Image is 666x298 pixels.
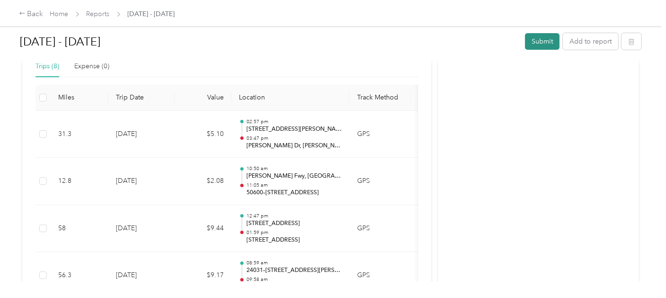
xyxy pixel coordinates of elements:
p: 50600–[STREET_ADDRESS] [246,189,342,197]
iframe: Everlance-gr Chat Button Frame [613,245,666,298]
td: GPS [350,158,411,205]
td: [DATE] [108,205,175,253]
th: Trip Date [108,85,175,111]
p: [STREET_ADDRESS][PERSON_NAME] [246,125,342,134]
td: GPS [350,111,411,158]
td: [DATE] [108,111,175,158]
td: Globus [411,158,482,205]
p: 09:58 am [246,276,342,283]
a: Reports [87,10,110,18]
p: [STREET_ADDRESS] [246,219,342,228]
a: Home [50,10,69,18]
th: Location [231,85,350,111]
td: Globus [411,111,482,158]
button: Submit [525,33,560,50]
td: $2.08 [175,158,231,205]
th: Miles [51,85,108,111]
td: $5.10 [175,111,231,158]
td: 58 [51,205,108,253]
p: [PERSON_NAME] Dr, [PERSON_NAME], [GEOGRAPHIC_DATA] [246,142,342,150]
th: Value [175,85,231,111]
p: [PERSON_NAME] Fwy, [GEOGRAPHIC_DATA], [GEOGRAPHIC_DATA], [GEOGRAPHIC_DATA] [246,172,342,181]
td: 31.3 [51,111,108,158]
div: Back [19,9,44,20]
td: $9.44 [175,205,231,253]
p: 24031–[STREET_ADDRESS][PERSON_NAME] [246,266,342,275]
p: 01:59 pm [246,229,342,236]
p: 03:47 pm [246,135,342,142]
td: [DATE] [108,158,175,205]
span: [DATE] - [DATE] [128,9,175,19]
p: [STREET_ADDRESS] [246,236,342,244]
p: 10:50 am [246,165,342,172]
th: Purpose [411,85,482,111]
p: 11:05 am [246,182,342,189]
h1: Sep 1 - 30, 2025 [20,30,518,53]
p: 12:47 pm [246,213,342,219]
td: GPS [350,205,411,253]
p: 02:57 pm [246,118,342,125]
td: Globus [411,205,482,253]
td: 12.8 [51,158,108,205]
p: 08:59 am [246,260,342,266]
th: Track Method [350,85,411,111]
button: Add to report [563,33,618,50]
